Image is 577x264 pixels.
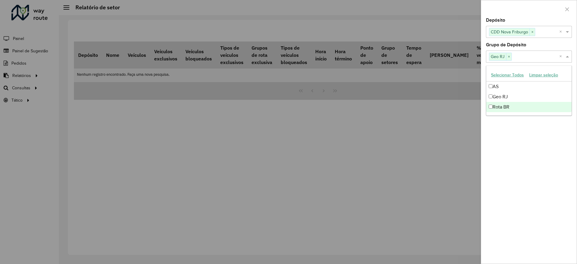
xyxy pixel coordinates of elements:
[506,53,511,60] span: ×
[488,70,527,80] button: Selecionar Todos
[530,29,535,36] span: ×
[486,66,572,116] ng-dropdown-panel: Options list
[486,102,572,112] div: Rota BR
[527,70,561,80] button: Limpar seleção
[489,53,506,60] span: Geo RJ
[486,81,572,92] div: AS
[489,28,530,35] span: CDD Nova Friburgo
[559,53,564,60] span: Clear all
[486,17,505,24] label: Depósito
[559,28,564,35] span: Clear all
[486,92,572,102] div: Geo RJ
[486,41,526,48] label: Grupo de Depósito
